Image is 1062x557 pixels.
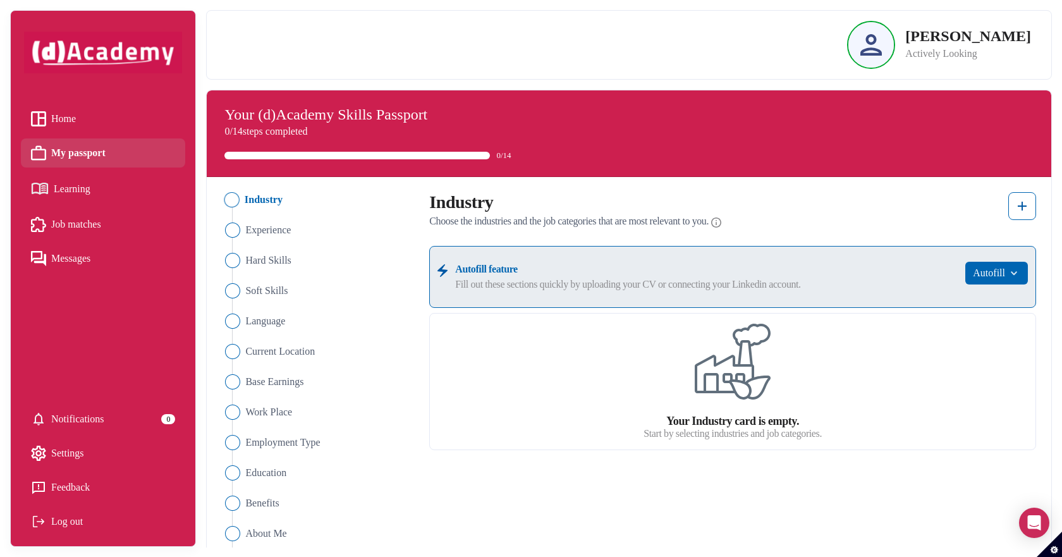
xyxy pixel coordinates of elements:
label: Your Industry card is empty. [666,415,799,428]
a: Messages iconMessages [31,249,175,268]
img: ... [1005,267,1020,279]
span: 0/14 [496,149,511,162]
span: Choose the industries and the job categories that are most relevant to you. [429,215,709,228]
span: Base Earnings [245,374,303,389]
label: Autofill feature [455,262,958,277]
img: ... [225,526,240,541]
li: Close [222,465,414,480]
img: ... [225,253,240,268]
a: Job matches iconJob matches [31,215,175,234]
span: Education [245,465,286,480]
img: add [1015,199,1030,214]
p: [PERSON_NAME] [905,28,1031,44]
h4: Your (d)Academy Skills Passport [224,106,1034,124]
img: ... [225,314,240,329]
span: Work Place [245,405,292,420]
span: Home [51,109,76,128]
li: Close [221,192,415,207]
span: My passport [51,144,106,162]
a: Home iconHome [31,109,175,128]
img: ... [695,324,771,400]
span: Language [245,314,285,329]
img: dAcademy [24,32,182,73]
p: Actively Looking [905,46,1031,61]
span: Job matches [51,215,101,234]
span: Employment Type [245,435,320,450]
img: feedback [31,480,46,495]
li: Close [222,405,414,420]
span: Current Location [245,344,315,359]
li: Close [222,496,414,511]
li: Close [222,526,414,541]
span: Settings [51,444,84,463]
span: Hard Skills [245,253,291,268]
img: Learning icon [31,178,49,200]
span: Experience [245,223,291,238]
img: ... [225,344,240,359]
button: add [1008,192,1036,220]
span: Soft Skills [245,283,288,298]
li: Close [222,283,414,298]
img: ... [225,465,240,480]
label: Start by selecting industries and job categories. [644,428,822,439]
p: 0/14 steps completed [224,124,1034,139]
a: My passport iconMy passport [31,144,175,162]
span: Notifications [51,410,104,429]
img: Messages icon [31,251,46,266]
img: Home icon [31,111,46,126]
div: 0 [161,414,175,424]
img: ... [225,223,240,238]
label: Industry [429,192,493,212]
img: My passport icon [31,145,46,161]
li: Close [222,314,414,329]
img: Job matches icon [31,217,46,232]
label: Fill out these sections quickly by uploading your CV or connecting your Linkedin account. [455,277,958,292]
span: Messages [51,249,90,268]
img: setting [31,412,46,427]
li: Close [222,223,414,238]
a: Feedback [31,478,175,497]
span: Learning [54,180,90,199]
span: About Me [245,526,286,541]
img: ... [437,264,448,277]
img: ... [225,496,240,511]
button: Set cookie preferences [1037,532,1062,557]
img: Profile [860,34,882,56]
div: Open Intercom Messenger [1019,508,1049,538]
span: Industry [245,192,283,207]
li: Close [222,435,414,450]
img: Info [711,215,721,230]
img: ... [225,405,240,420]
img: ... [225,435,240,450]
img: ... [225,283,240,298]
img: Log out [31,514,46,529]
span: Benefits [245,496,279,511]
a: Learning iconLearning [31,178,175,200]
img: ... [225,374,240,389]
li: Close [222,253,414,268]
li: Close [222,344,414,359]
li: Close [222,374,414,389]
button: Autofill [965,262,1028,285]
div: Log out [31,512,175,531]
img: ... [224,192,240,207]
img: setting [31,446,46,461]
